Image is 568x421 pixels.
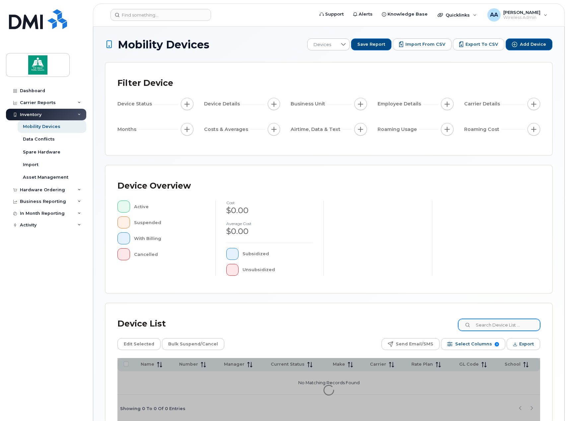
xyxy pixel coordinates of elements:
[357,41,385,47] span: Save Report
[243,264,313,276] div: Unsubsidized
[495,342,499,346] span: 9
[455,339,492,349] span: Select Columns
[117,177,191,195] div: Device Overview
[441,338,505,350] button: Select Columns 9
[405,41,445,47] span: Import from CSV
[520,41,546,47] span: Add Device
[118,39,209,50] span: Mobility Devices
[226,201,313,205] h4: cost
[382,338,440,350] button: Send Email/SMS
[117,126,138,133] span: Months
[351,38,391,50] button: Save Report
[134,248,205,260] div: Cancelled
[204,100,242,107] span: Device Details
[134,232,205,244] div: With Billing
[204,126,250,133] span: Costs & Averages
[243,248,313,260] div: Subsidized
[393,38,452,50] button: Import from CSV
[134,216,205,228] div: Suspended
[117,75,173,92] div: Filter Device
[117,100,154,107] span: Device Status
[117,338,161,350] button: Edit Selected
[458,319,540,331] input: Search Device List ...
[124,339,154,349] span: Edit Selected
[378,100,423,107] span: Employee Details
[226,205,313,216] div: $0.00
[378,126,419,133] span: Roaming Usage
[226,226,313,237] div: $0.00
[226,221,313,226] h4: Average cost
[308,39,337,51] span: Devices
[291,100,327,107] span: Business Unit
[134,201,205,212] div: Active
[464,126,501,133] span: Roaming Cost
[396,339,433,349] span: Send Email/SMS
[168,339,218,349] span: Bulk Suspend/Cancel
[465,41,498,47] span: Export to CSV
[506,38,552,50] button: Add Device
[507,338,540,350] button: Export
[162,338,224,350] button: Bulk Suspend/Cancel
[464,100,502,107] span: Carrier Details
[291,126,342,133] span: Airtime, Data & Text
[117,315,166,332] div: Device List
[453,38,504,50] button: Export to CSV
[519,339,534,349] span: Export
